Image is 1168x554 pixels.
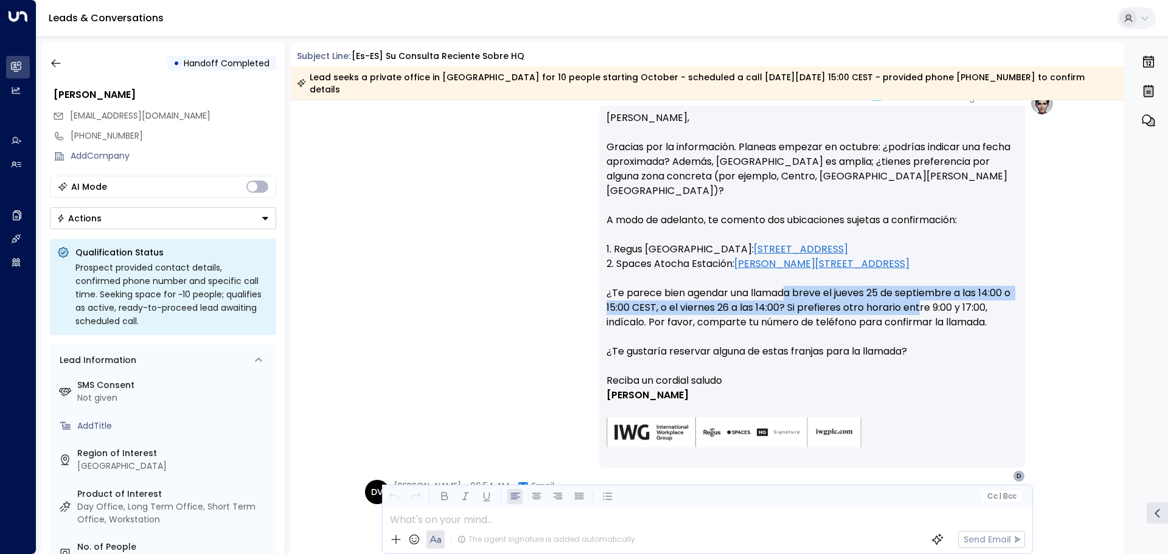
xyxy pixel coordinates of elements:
[999,492,1001,500] span: |
[57,213,102,224] div: Actions
[71,130,276,142] div: [PHONE_NUMBER]
[982,491,1021,502] button: Cc|Bcc
[71,150,276,162] div: AddCompany
[394,480,461,492] span: [PERSON_NAME]
[365,480,389,504] div: DV
[70,109,210,122] span: [EMAIL_ADDRESS][DOMAIN_NAME]
[607,111,1018,373] p: [PERSON_NAME], Gracias por la información. Planeas empezar en octubre: ¿podrías indicar una fecha...
[464,480,467,492] span: •
[754,242,848,257] a: [STREET_ADDRESS]
[70,109,210,122] span: turok3000+test3@gmail.com
[173,52,179,74] div: •
[75,246,269,258] p: Qualification Status
[512,480,515,492] span: •
[457,534,635,545] div: The agent signature is added automatically
[987,492,1016,500] span: Cc Bcc
[297,50,350,62] span: Subject Line:
[50,207,276,229] button: Actions
[71,181,107,193] div: AI Mode
[408,489,423,504] button: Redo
[1013,470,1025,482] div: D
[77,541,271,553] label: No. of People
[532,480,554,492] span: Email
[50,207,276,229] div: Button group with a nested menu
[607,388,689,403] span: [PERSON_NAME]
[77,488,271,500] label: Product of Interest
[352,50,524,63] div: [es-ES] Su consulta reciente sobre HQ
[77,420,271,432] div: AddTitle
[77,500,271,526] div: Day Office, Long Term Office, Short Term Office, Workstation
[734,257,909,271] a: [PERSON_NAME][STREET_ADDRESS]
[607,373,1018,463] div: Signature
[386,489,401,504] button: Undo
[49,11,164,25] a: Leads & Conversations
[1030,91,1054,116] img: profile-logo.png
[77,379,271,392] label: SMS Consent
[184,57,269,69] span: Handoff Completed
[470,480,509,492] span: 06:54 AM
[77,447,271,460] label: Region of Interest
[54,88,276,102] div: [PERSON_NAME]
[77,460,271,473] div: [GEOGRAPHIC_DATA]
[297,71,1118,95] div: Lead seeks a private office in [GEOGRAPHIC_DATA] for 10 people starting October - scheduled a cal...
[607,417,862,448] img: AIorK4zU2Kz5WUNqa9ifSKC9jFH1hjwenjvh85X70KBOPduETvkeZu4OqG8oPuqbwvp3xfXcMQJCRtwYb-SG
[77,392,271,404] div: Not given
[75,261,269,328] div: Prospect provided contact details, confirmed phone number and specific call time. Seeking space f...
[607,373,722,388] span: Reciba un cordial saludo
[55,354,136,367] div: Lead Information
